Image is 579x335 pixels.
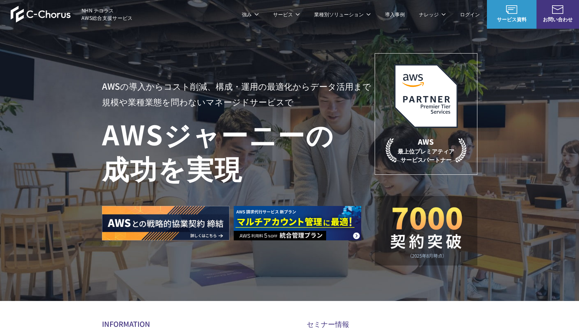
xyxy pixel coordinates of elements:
p: 強み [242,11,259,18]
img: お問い合わせ [552,5,563,14]
img: AWS請求代行サービス 統合管理プラン [234,206,361,240]
a: AWS総合支援サービス C-Chorus NHN テコラスAWS総合支援サービス [11,6,133,23]
img: AWSとの戦略的協業契約 締結 [102,206,229,240]
p: AWSの導入からコスト削減、 構成・運用の最適化からデータ活用まで 規模や業種業態を問わない マネージドサービスで [102,78,375,110]
span: お問い合わせ [537,16,579,23]
p: ナレッジ [419,11,446,18]
a: 導入事例 [385,11,405,18]
em: AWS [418,136,434,147]
p: 業種別ソリューション [314,11,371,18]
span: サービス資料 [487,16,537,23]
p: 最上位プレミアティア サービスパートナー [386,136,466,164]
h1: AWS ジャーニーの 成功を実現 [102,117,375,185]
a: ログイン [460,11,480,18]
h2: セミナー情報 [307,319,494,329]
p: サービス [273,11,300,18]
h2: INFORMATION [102,319,290,329]
img: 契約件数 [389,207,463,258]
img: AWSプレミアティアサービスパートナー [394,64,458,128]
span: NHN テコラス AWS総合支援サービス [81,7,133,22]
img: AWS総合支援サービス C-Chorus サービス資料 [506,5,517,14]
